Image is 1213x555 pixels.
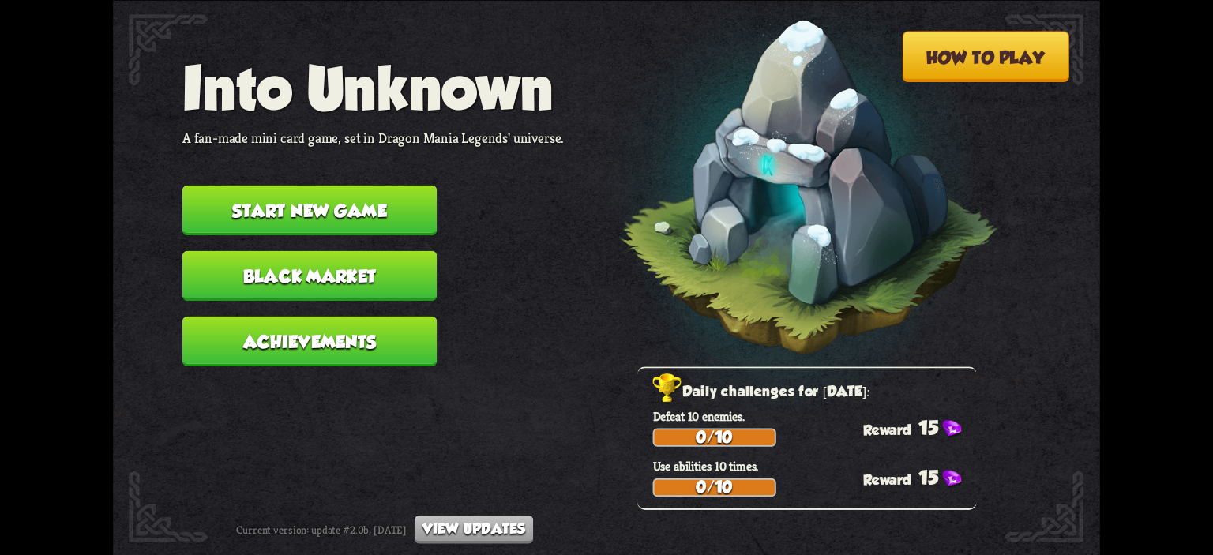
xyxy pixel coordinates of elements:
div: 15 [863,416,977,438]
img: Golden_Trophy_Icon.png [653,373,683,404]
p: Use abilities 10 times. [653,458,977,474]
button: View updates [415,515,533,543]
div: Current version: update #2.0b, [DATE] [236,515,533,543]
button: Achievements [182,316,437,366]
div: 0/10 [655,479,775,495]
p: A fan-made mini card game, set in Dragon Mania Legends' universe. [182,129,564,146]
h2: Daily challenges for [DATE]: [653,379,977,403]
button: Start new game [182,185,437,234]
button: Black Market [182,250,437,300]
button: How to play [902,31,1068,81]
p: Defeat 10 enemies. [653,408,977,425]
h1: Into Unknown [182,54,564,121]
div: 15 [863,466,977,488]
div: 0/10 [655,429,775,445]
